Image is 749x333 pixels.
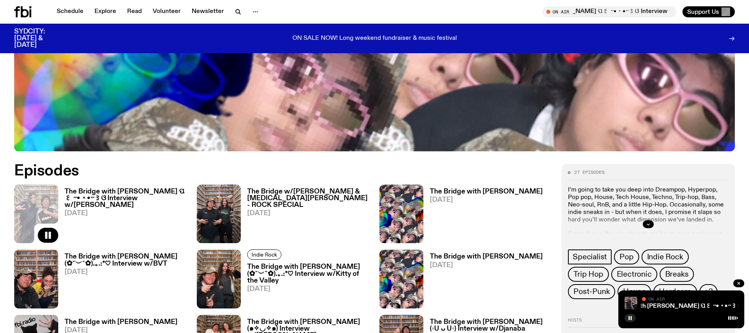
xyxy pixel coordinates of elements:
[52,6,88,17] a: Schedule
[252,252,277,258] span: Indie Rock
[573,253,607,261] span: Specialist
[687,8,719,15] span: Support Us
[122,6,146,17] a: Read
[568,186,729,224] p: I’m going to take you deep into Dreampop, Hyperpop, Pop pop, House, Tech House, Techno, Trip-hop,...
[653,284,697,299] a: Hardcore
[568,249,612,264] a: Specialist
[65,253,187,267] h3: The Bridge with [PERSON_NAME] (✿˘︶˘✿).｡.:*♡ Interview w/BVT
[647,253,683,261] span: Indie Rock
[424,188,543,243] a: The Bridge with [PERSON_NAME][DATE]
[573,287,610,296] span: Post-Punk
[659,287,691,296] span: Hardcore
[58,253,187,308] a: The Bridge with [PERSON_NAME] (✿˘︶˘✿).｡.:*♡ Interview w/BVT[DATE]
[241,188,370,243] a: The Bridge w/[PERSON_NAME] & [MEDICAL_DATA][PERSON_NAME] - ROCK SPECIAL[DATE]
[568,318,729,327] h2: Hosts
[704,287,713,296] span: +3
[14,164,492,178] h2: Episodes
[14,28,65,48] h3: SYDCITY: [DATE] & [DATE]
[424,253,543,308] a: The Bridge with [PERSON_NAME][DATE]
[292,35,457,42] p: ON SALE NOW! Long weekend fundraiser & music festival
[568,284,615,299] a: Post-Punk
[542,6,676,17] button: On AirThe Bridge with [PERSON_NAME] ପ꒰ ˶• ༝ •˶꒱ଓ Interview w/[PERSON_NAME]
[65,210,187,217] span: [DATE]
[648,296,665,301] span: On Air
[148,6,185,17] a: Volunteer
[187,6,229,17] a: Newsletter
[241,264,370,308] a: The Bridge with [PERSON_NAME] (✿˘︶˘✿).｡.:*♡ Interview w/Kitty of the Valley[DATE]
[618,284,651,299] a: House
[430,188,543,195] h3: The Bridge with [PERSON_NAME]
[247,264,370,284] h3: The Bridge with [PERSON_NAME] (✿˘︶˘✿).｡.:*♡ Interview w/Kitty of the Valley
[699,284,718,299] button: +3
[620,253,633,261] span: Pop
[65,269,187,275] span: [DATE]
[430,319,553,332] h3: The Bridge with [PERSON_NAME] (◦U ᴗ U◦) Interview w/Djanaba
[65,319,178,326] h3: The Bridge with [PERSON_NAME]
[90,6,121,17] a: Explore
[58,188,187,243] a: The Bridge with [PERSON_NAME] ପ꒰ ˶• ༝ •˶꒱ଓ Interview w/[PERSON_NAME][DATE]
[568,267,608,282] a: Trip Hop
[430,197,543,203] span: [DATE]
[430,253,543,260] h3: The Bridge with [PERSON_NAME]
[574,170,605,175] span: 27 episodes
[682,6,735,17] button: Support Us
[430,262,543,269] span: [DATE]
[642,249,689,264] a: Indie Rock
[247,286,370,292] span: [DATE]
[573,270,603,279] span: Trip Hop
[247,249,281,260] a: Indie Rock
[65,188,187,208] h3: The Bridge with [PERSON_NAME] ପ꒰ ˶• ༝ •˶꒱ଓ Interview w/[PERSON_NAME]
[614,249,639,264] a: Pop
[247,188,370,208] h3: The Bridge w/[PERSON_NAME] & [MEDICAL_DATA][PERSON_NAME] - ROCK SPECIAL
[623,287,645,296] span: House
[617,270,652,279] span: Electronic
[660,267,694,282] a: Breaks
[611,267,657,282] a: Electronic
[247,210,370,217] span: [DATE]
[665,270,689,279] span: Breaks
